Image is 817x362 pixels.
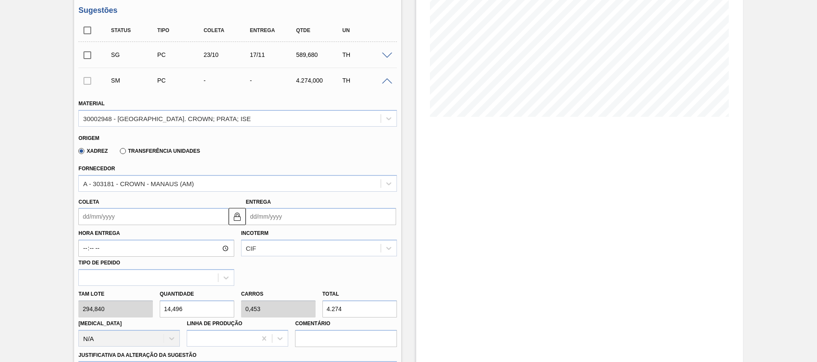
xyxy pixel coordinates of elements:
label: [MEDICAL_DATA] [78,320,122,326]
div: Sugestão Criada [109,51,160,58]
h3: Sugestões [78,6,397,15]
label: Linha de Produção [187,320,242,326]
input: dd/mm/yyyy [246,208,396,225]
label: Justificativa da Alteração da Sugestão [78,352,197,358]
div: Pedido de Compra [155,51,206,58]
div: - [247,77,299,84]
div: - [201,77,253,84]
div: 17/11/2025 [247,51,299,58]
label: Origem [78,135,99,141]
img: locked [232,211,242,222]
div: 4.274,000 [294,77,345,84]
label: Total [322,291,339,297]
div: TH [340,51,391,58]
div: Sugestão Manual [109,77,160,84]
div: 589,680 [294,51,345,58]
div: UN [340,27,391,33]
div: Qtde [294,27,345,33]
div: TH [340,77,391,84]
button: locked [229,208,246,225]
div: Entrega [247,27,299,33]
label: Comentário [295,317,397,330]
label: Fornecedor [78,166,115,172]
label: Incoterm [241,230,268,236]
label: Tam lote [78,288,153,300]
label: Quantidade [160,291,194,297]
label: Transferência Unidades [120,148,200,154]
div: 23/10/2025 [201,51,253,58]
div: Status [109,27,160,33]
label: Carros [241,291,263,297]
div: 30002948 - [GEOGRAPHIC_DATA]. CROWN; PRATA; ISE [83,115,251,122]
label: Material [78,101,104,107]
input: dd/mm/yyyy [78,208,229,225]
div: CIF [246,245,256,252]
div: A - 303181 - CROWN - MANAUS (AM) [83,180,194,187]
label: Xadrez [78,148,108,154]
div: Pedido de Compra [155,77,206,84]
label: Tipo de pedido [78,260,120,266]
label: Coleta [78,199,99,205]
label: Hora Entrega [78,227,234,240]
label: Entrega [246,199,271,205]
div: Coleta [201,27,253,33]
div: Tipo [155,27,206,33]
